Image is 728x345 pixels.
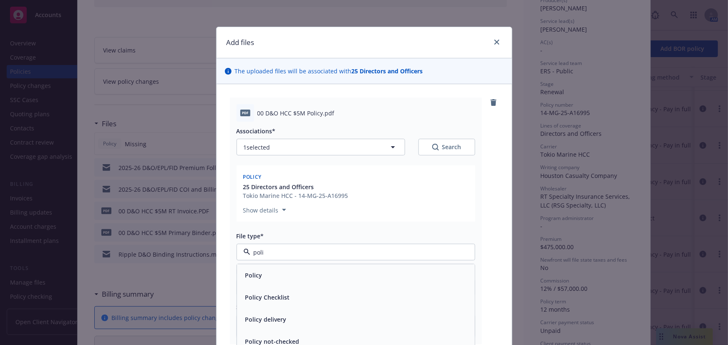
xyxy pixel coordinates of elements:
button: 1selected [237,139,405,155]
span: Associations* [237,127,276,135]
button: SearchSearch [418,139,475,155]
span: Policy [243,173,262,180]
div: Search [432,143,461,151]
button: Policy [245,271,262,280]
input: Filter by keyword [250,248,458,257]
button: 25 Directors and Officers [243,182,348,191]
span: File type* [237,232,264,240]
svg: Search [432,144,439,150]
span: 25 Directors and Officers [243,182,314,191]
span: 1 selected [244,143,270,152]
button: Show details [240,205,290,215]
div: Tokio Marine HCC - 14-MG-25-A16995 [243,191,348,200]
